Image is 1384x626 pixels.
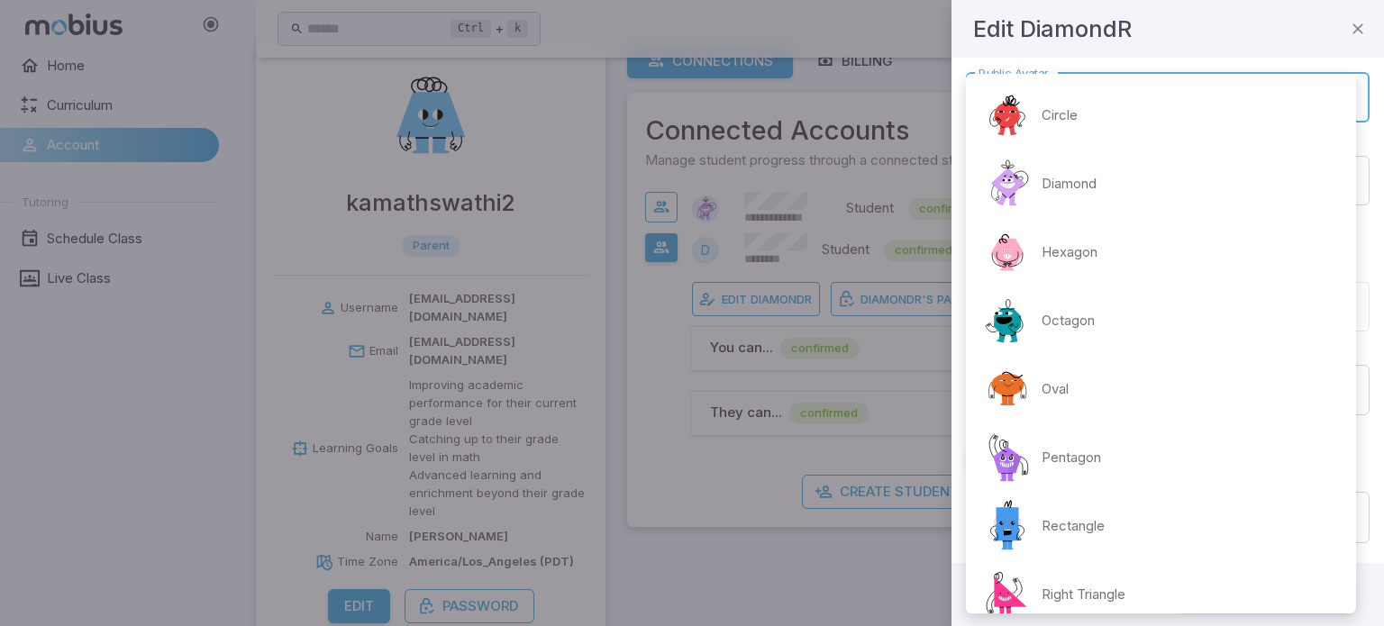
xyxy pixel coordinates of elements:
[1042,311,1095,331] p: Octagon
[980,225,1034,279] img: hexagon.svg
[980,157,1034,211] img: diamond.svg
[1042,516,1105,536] p: Rectangle
[980,294,1034,348] img: octagon.svg
[980,499,1034,553] img: rectangle.svg
[980,88,1034,142] img: circle.svg
[980,362,1034,416] img: oval.svg
[1042,585,1125,604] p: Right Triangle
[1042,174,1097,194] p: Diamond
[980,567,1034,621] img: right-triangle.svg
[1042,379,1069,399] p: Oval
[1042,448,1101,467] p: Pentagon
[980,431,1034,485] img: pentagon.svg
[1042,242,1097,262] p: Hexagon
[1042,105,1078,125] p: Circle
